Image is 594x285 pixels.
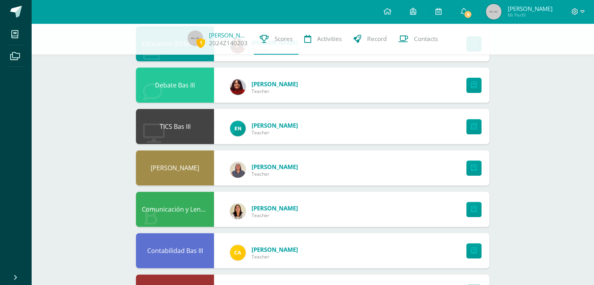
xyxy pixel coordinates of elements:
img: 311c1656b3fc0a90904346beb75f9961.png [230,121,246,136]
span: Teacher [252,129,298,136]
a: Contacts [392,23,444,55]
span: Scores [275,35,293,43]
img: 5bb1a44df6f1140bb573547ac59d95bf.png [230,79,246,95]
span: [PERSON_NAME] [507,5,552,12]
span: Activities [317,35,342,43]
img: 9af45ed66f6009d12a678bb5324b5cf4.png [230,203,246,219]
a: Scores [254,23,298,55]
span: 1 [196,38,205,48]
img: 45x45 [486,4,501,20]
span: Teacher [252,253,298,260]
a: [PERSON_NAME] [252,246,298,253]
span: Teacher [252,212,298,219]
a: Record [348,23,392,55]
div: Kaqchikel III [136,150,214,185]
a: [PERSON_NAME] [252,204,298,212]
img: 7bea802029595fa50bfc5e6b7859d636.png [230,245,246,260]
span: Mi Perfil [507,12,552,18]
a: [PERSON_NAME] [252,163,298,171]
img: 45x45 [187,30,203,46]
a: [PERSON_NAME] [252,80,298,88]
a: 2024Z140203 [209,39,248,47]
span: Teacher [252,171,298,177]
a: [PERSON_NAME] [252,121,298,129]
a: [PERSON_NAME] [209,31,248,39]
span: 9 [464,10,472,19]
span: Teacher [252,88,298,94]
div: TICS Bas III [136,109,214,144]
img: 2f6e72396ce451b69cfc3551fa769b80.png [230,162,246,178]
span: Contacts [414,35,438,43]
div: Debate Bas III [136,68,214,103]
div: Comunicación y Lenguage Bas III [136,192,214,227]
a: Activities [298,23,348,55]
div: Contabilidad Bas III [136,233,214,268]
span: Record [367,35,387,43]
